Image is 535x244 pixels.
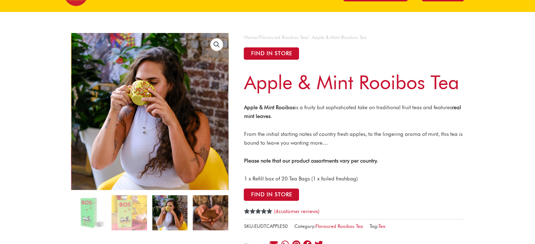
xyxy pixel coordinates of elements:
[315,223,363,229] a: Flavoured Rooibos Tea
[244,33,464,42] nav: Breadcrumb
[369,222,385,231] span: Tag:
[244,130,464,147] p: From the initial starting notes of country fresh apples, to the lingering aroma of mint, this tea...
[294,222,363,231] span: Category:
[244,209,272,238] span: Rated out of 5 based on customer ratings
[254,223,287,229] span: EUDTCAPPLE50
[244,222,287,231] span: SKU:
[244,34,257,40] a: Home
[259,34,307,40] a: Flavoured Rooibos Tea
[378,223,385,229] a: Tea
[193,195,228,230] img: Apple & Mint Rooibos Tea - Image 4
[71,33,229,190] img: Apple & Mint Rooibos Tea - Image 3
[244,209,247,222] span: 4
[244,104,294,111] b: Apple & Mint Rooibos
[244,158,377,164] strong: Please note that our product assortments vary per country.
[244,103,464,121] p: is a fruity but sophisticated take on traditional fruit teas and features .
[244,71,464,94] h1: Apple & Mint Rooibos Tea
[244,189,299,201] button: Find in Store
[71,195,106,230] img: Apple & Mint Rooibos Tea
[244,174,464,183] p: 1 x Refill box of 20 Tea Bags (1 x foiled freshbag)
[210,38,223,51] a: View full-screen image gallery
[152,195,187,230] img: Apple & Mint Rooibos Tea - Image 3
[112,195,147,230] img: Apple & Mint Rooibos Tea - Image 2
[275,208,278,215] span: 4
[244,47,299,60] button: Find in Store
[274,208,319,215] a: (4customer reviews)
